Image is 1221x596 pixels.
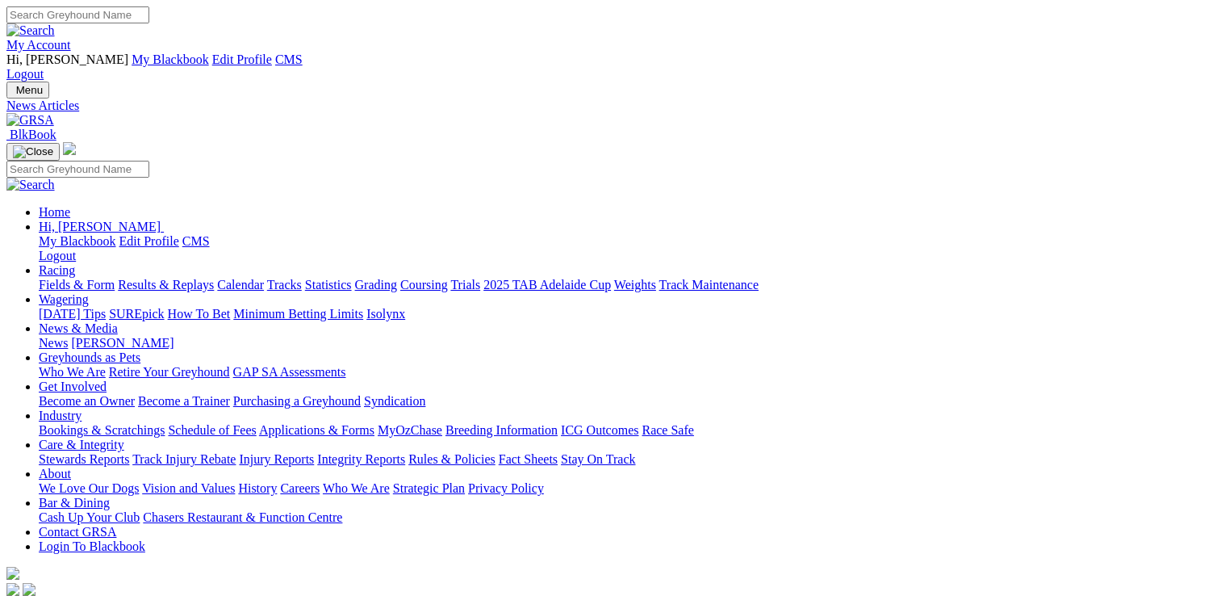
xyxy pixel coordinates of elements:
[233,307,363,321] a: Minimum Betting Limits
[6,178,55,192] img: Search
[39,438,124,451] a: Care & Integrity
[364,394,425,408] a: Syndication
[39,525,116,539] a: Contact GRSA
[378,423,442,437] a: MyOzChase
[6,567,19,580] img: logo-grsa-white.png
[118,278,214,292] a: Results & Replays
[39,510,140,524] a: Cash Up Your Club
[39,394,135,408] a: Become an Owner
[642,423,693,437] a: Race Safe
[280,481,320,495] a: Careers
[63,142,76,155] img: logo-grsa-white.png
[233,365,346,379] a: GAP SA Assessments
[6,67,44,81] a: Logout
[238,481,277,495] a: History
[355,278,397,292] a: Grading
[561,423,638,437] a: ICG Outcomes
[39,234,1215,263] div: Hi, [PERSON_NAME]
[39,350,140,364] a: Greyhounds as Pets
[39,380,107,393] a: Get Involved
[39,423,1215,438] div: Industry
[168,307,231,321] a: How To Bet
[6,82,49,99] button: Toggle navigation
[138,394,230,408] a: Become a Trainer
[39,336,1215,350] div: News & Media
[39,220,164,233] a: Hi, [PERSON_NAME]
[39,307,106,321] a: [DATE] Tips
[233,394,361,408] a: Purchasing a Greyhound
[39,365,106,379] a: Who We Are
[182,234,210,248] a: CMS
[6,583,19,596] img: facebook.svg
[39,263,75,277] a: Racing
[39,336,68,350] a: News
[39,365,1215,380] div: Greyhounds as Pets
[468,481,544,495] a: Privacy Policy
[39,423,165,437] a: Bookings & Scratchings
[109,365,230,379] a: Retire Your Greyhound
[39,249,76,262] a: Logout
[39,452,129,466] a: Stewards Reports
[39,234,116,248] a: My Blackbook
[39,321,118,335] a: News & Media
[10,128,56,141] span: BlkBook
[450,278,480,292] a: Trials
[119,234,179,248] a: Edit Profile
[132,52,209,66] a: My Blackbook
[6,6,149,23] input: Search
[239,452,314,466] a: Injury Reports
[408,452,496,466] a: Rules & Policies
[6,113,54,128] img: GRSA
[366,307,405,321] a: Isolynx
[393,481,465,495] a: Strategic Plan
[23,583,36,596] img: twitter.svg
[267,278,302,292] a: Tracks
[13,145,53,158] img: Close
[39,467,71,481] a: About
[259,423,374,437] a: Applications & Forms
[217,278,264,292] a: Calendar
[168,423,256,437] a: Schedule of Fees
[6,52,128,66] span: Hi, [PERSON_NAME]
[499,452,558,466] a: Fact Sheets
[39,394,1215,409] div: Get Involved
[39,496,110,510] a: Bar & Dining
[39,539,145,553] a: Login To Blackbook
[39,292,89,306] a: Wagering
[6,128,56,141] a: BlkBook
[142,481,235,495] a: Vision and Values
[39,510,1215,525] div: Bar & Dining
[6,161,149,178] input: Search
[39,278,1215,292] div: Racing
[6,38,71,52] a: My Account
[39,481,1215,496] div: About
[39,481,139,495] a: We Love Our Dogs
[305,278,352,292] a: Statistics
[212,52,272,66] a: Edit Profile
[143,510,342,524] a: Chasers Restaurant & Function Centre
[71,336,174,350] a: [PERSON_NAME]
[483,278,611,292] a: 2025 TAB Adelaide Cup
[6,99,1215,113] a: News Articles
[6,23,55,38] img: Search
[561,452,635,466] a: Stay On Track
[39,278,115,292] a: Fields & Form
[6,143,60,161] button: Toggle navigation
[6,52,1215,82] div: My Account
[317,452,405,466] a: Integrity Reports
[400,278,448,292] a: Coursing
[39,220,161,233] span: Hi, [PERSON_NAME]
[39,452,1215,467] div: Care & Integrity
[39,205,70,219] a: Home
[614,278,656,292] a: Weights
[109,307,164,321] a: SUREpick
[39,409,82,422] a: Industry
[323,481,390,495] a: Who We Are
[39,307,1215,321] div: Wagering
[445,423,558,437] a: Breeding Information
[275,52,303,66] a: CMS
[659,278,759,292] a: Track Maintenance
[16,84,43,96] span: Menu
[132,452,236,466] a: Track Injury Rebate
